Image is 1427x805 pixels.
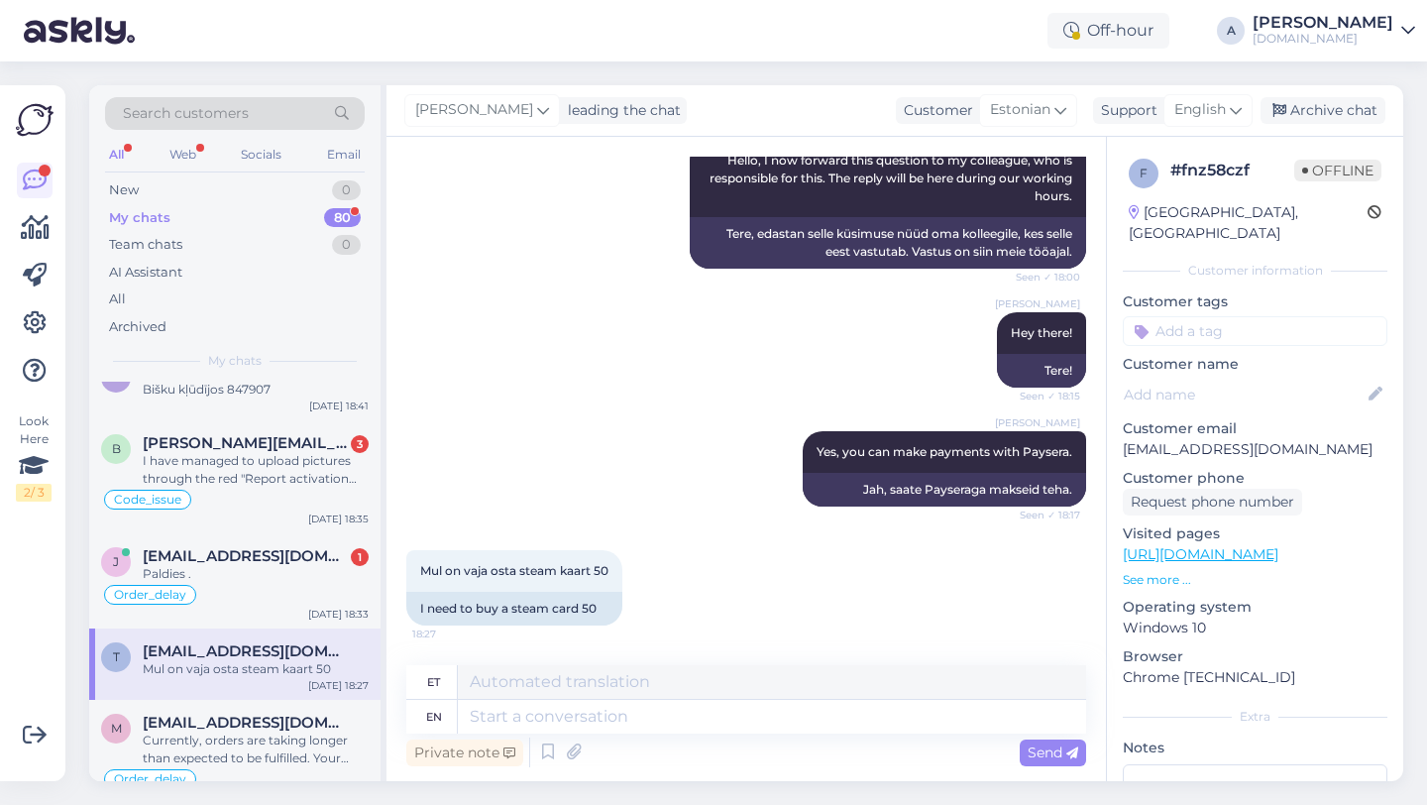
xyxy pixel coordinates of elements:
a: [URL][DOMAIN_NAME] [1123,545,1278,563]
span: j [113,554,119,569]
span: f [1140,166,1148,180]
div: [GEOGRAPHIC_DATA], [GEOGRAPHIC_DATA] [1129,202,1368,244]
div: # fnz58czf [1170,159,1294,182]
p: Customer email [1123,418,1387,439]
div: Look Here [16,412,52,502]
div: Tere! [997,354,1086,388]
div: A [1217,17,1245,45]
span: Seen ✓ 18:00 [1006,270,1080,285]
span: My chats [208,352,262,370]
p: Customer tags [1123,291,1387,312]
span: English [1174,99,1226,121]
p: See more ... [1123,571,1387,589]
span: t [113,649,120,664]
div: Web [165,142,200,168]
span: [PERSON_NAME] [995,296,1080,311]
span: Seen ✓ 18:17 [1006,508,1080,522]
div: [DOMAIN_NAME] [1253,31,1393,47]
span: Offline [1294,160,1381,181]
span: beatriz.bgfe@gmail.com [143,434,349,452]
p: Visited pages [1123,523,1387,544]
span: [PERSON_NAME] [415,99,533,121]
div: AI Assistant [109,263,182,283]
span: Hello, I now forward this question to my colleague, who is responsible for this. The reply will b... [710,153,1075,203]
div: Extra [1123,708,1387,726]
div: I need to buy a steam card 50 [406,592,622,626]
span: Mul on vaja osta steam kaart 50 [420,563,608,578]
div: 80 [324,208,361,228]
p: Chrome [TECHNICAL_ID] [1123,667,1387,688]
div: 0 [332,180,361,200]
div: I have managed to upload pictures through the red "Report activation code problem" form. How long... [143,452,369,488]
p: Customer phone [1123,468,1387,489]
p: Operating system [1123,597,1387,618]
span: Search customers [123,103,249,124]
div: Off-hour [1047,13,1169,49]
div: [DATE] 18:35 [308,512,369,526]
div: My chats [109,208,170,228]
div: Team chats [109,235,182,255]
div: [DATE] 18:41 [309,399,369,413]
div: All [109,289,126,309]
div: Currently, orders are taking longer than expected to be fulfilled. Your order will be fulfilled s... [143,732,369,767]
div: New [109,180,139,200]
div: Archived [109,317,166,337]
div: Support [1093,100,1157,121]
span: m [111,721,122,736]
div: en [426,700,442,734]
span: tiiupolding9@gmail.com [143,642,349,660]
a: [PERSON_NAME][DOMAIN_NAME] [1253,15,1415,47]
span: Estonian [990,99,1050,121]
div: Customer information [1123,262,1387,280]
div: 3 [351,435,369,453]
span: Seen ✓ 18:15 [1006,389,1080,403]
span: Hey there! [1011,325,1072,340]
span: Send [1028,744,1078,761]
div: Jah, saate Payseraga makseid teha. [803,473,1086,507]
span: Order_delay [114,773,186,785]
div: Request phone number [1123,489,1302,516]
div: Paldies . [143,565,369,583]
div: Private note [406,740,523,766]
div: 0 [332,235,361,255]
p: Customer name [1123,354,1387,375]
div: Email [323,142,365,168]
div: [PERSON_NAME] [1253,15,1393,31]
span: 18:27 [412,627,487,641]
img: Askly Logo [16,101,54,139]
div: [DATE] 18:33 [308,607,369,622]
div: 1 [351,548,369,566]
p: Notes [1123,738,1387,758]
input: Add a tag [1123,316,1387,346]
div: Mul on vaja osta steam kaart 50 [143,660,369,678]
div: Customer [896,100,973,121]
div: et [427,665,440,699]
div: Bišku kļūdījos 847907 [143,381,369,399]
div: Archive chat [1261,97,1385,124]
span: b [112,441,121,456]
div: Tere, edastan selle küsimuse nüüd oma kolleegile, kes selle eest vastutab. Vastus on siin meie tö... [690,217,1086,269]
span: jurcix25@inbox.lv [143,547,349,565]
div: 2 / 3 [16,484,52,502]
span: Yes, you can make payments with Paysera. [817,444,1072,459]
span: magonezxz@inbox.lv [143,714,349,732]
div: [DATE] 18:27 [308,678,369,693]
span: Code_issue [114,494,181,506]
div: All [105,142,128,168]
div: leading the chat [560,100,681,121]
input: Add name [1124,384,1365,405]
p: Browser [1123,646,1387,667]
div: Socials [237,142,285,168]
span: Order_delay [114,589,186,601]
p: [EMAIL_ADDRESS][DOMAIN_NAME] [1123,439,1387,460]
p: Windows 10 [1123,618,1387,638]
span: [PERSON_NAME] [995,415,1080,430]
